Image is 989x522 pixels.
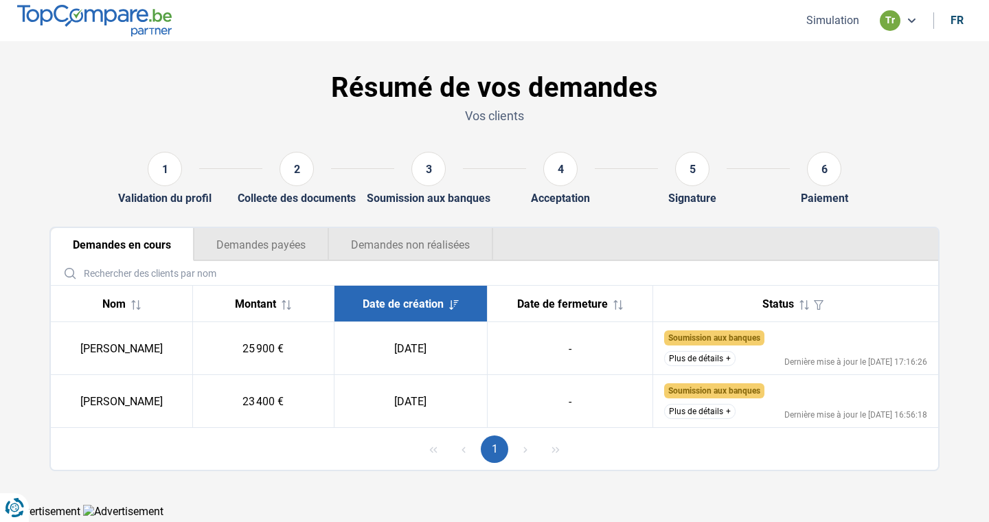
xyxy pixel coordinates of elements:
[668,333,760,343] span: Soumission aux banques
[363,297,444,310] span: Date de création
[411,152,446,186] div: 3
[194,228,328,261] button: Demandes payées
[51,375,192,428] td: [PERSON_NAME]
[807,152,841,186] div: 6
[542,435,569,463] button: Last Page
[118,192,212,205] div: Validation du profil
[487,322,652,375] td: -
[328,228,493,261] button: Demandes non réalisées
[49,107,940,124] p: Vos clients
[102,297,126,310] span: Nom
[784,411,927,419] div: Dernière mise à jour le [DATE] 16:56:18
[668,386,760,396] span: Soumission aux banques
[512,435,539,463] button: Next Page
[334,375,487,428] td: [DATE]
[420,435,447,463] button: First Page
[334,322,487,375] td: [DATE]
[51,228,194,261] button: Demandes en cours
[56,261,933,285] input: Rechercher des clients par nom
[192,375,334,428] td: 23 400 €
[801,192,848,205] div: Paiement
[762,297,794,310] span: Status
[83,505,163,518] img: Advertisement
[238,192,356,205] div: Collecte des documents
[450,435,477,463] button: Previous Page
[367,192,490,205] div: Soumission aux banques
[880,10,900,31] div: tr
[802,13,863,27] button: Simulation
[235,297,276,310] span: Montant
[951,14,964,27] div: fr
[280,152,314,186] div: 2
[192,322,334,375] td: 25 900 €
[543,152,578,186] div: 4
[668,192,716,205] div: Signature
[664,351,736,366] button: Plus de détails
[481,435,508,463] button: Page 1
[784,358,927,366] div: Dernière mise à jour le [DATE] 17:16:26
[49,71,940,104] h1: Résumé de vos demandes
[51,322,192,375] td: [PERSON_NAME]
[675,152,709,186] div: 5
[487,375,652,428] td: -
[148,152,182,186] div: 1
[531,192,590,205] div: Acceptation
[664,404,736,419] button: Plus de détails
[517,297,608,310] span: Date de fermeture
[17,5,172,36] img: TopCompare.be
